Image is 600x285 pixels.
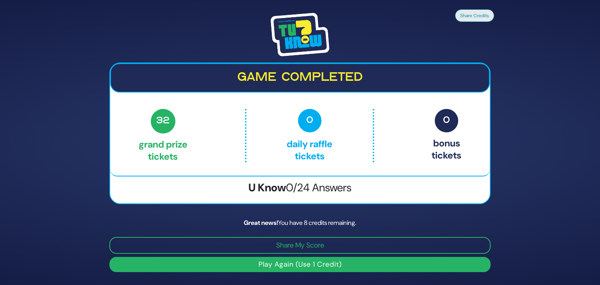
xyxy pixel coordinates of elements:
[109,237,491,254] button: Share My Score
[110,181,490,194] h3: U Know
[109,218,491,228] div: You have 8 credits remaining.
[286,180,352,195] span: 0/24 Answers
[117,70,483,85] h2: Game completed
[271,13,329,57] img: Tournament Logo
[455,9,494,22] button: Share Credits
[151,109,175,134] span: 32
[432,109,461,162] p: Bonus tickets
[298,109,321,132] span: 0
[435,109,458,132] span: 0
[109,257,491,272] button: Play Again (Use 1 Credit)
[263,109,356,162] p: Daily Raffle tickets
[244,219,278,227] strong: Great news!
[139,109,187,162] p: Grand Prize tickets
